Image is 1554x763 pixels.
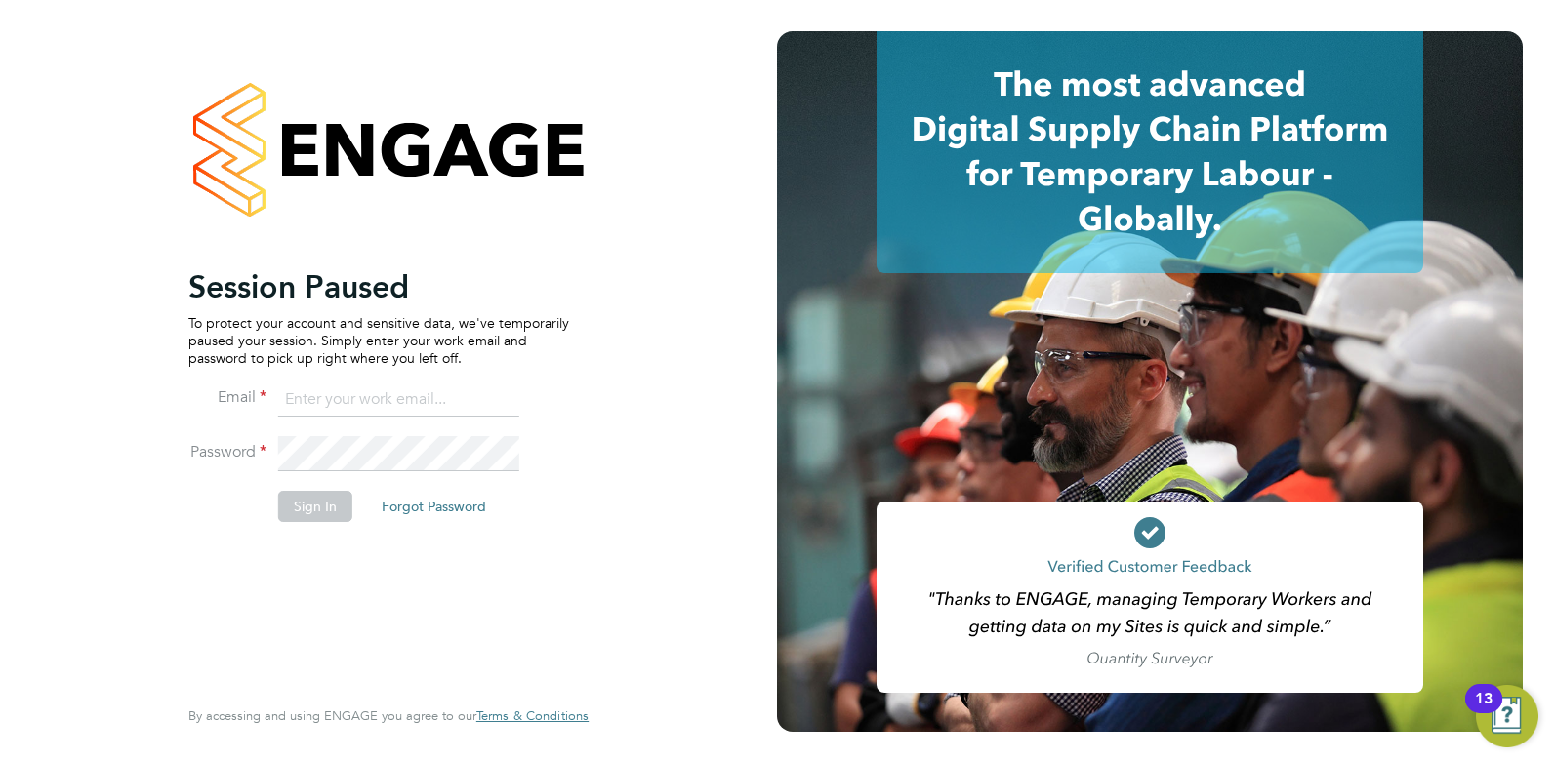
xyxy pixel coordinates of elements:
input: Enter your work email... [278,382,519,418]
button: Sign In [278,491,352,522]
div: 13 [1475,699,1493,724]
span: Terms & Conditions [476,707,589,724]
h2: Session Paused [188,267,569,306]
span: By accessing and using ENGAGE you agree to our [188,707,589,724]
a: Terms & Conditions [476,708,589,724]
button: Open Resource Center, 13 new notifications [1476,685,1538,747]
label: Email [188,387,266,408]
p: To protect your account and sensitive data, we've temporarily paused your session. Simply enter y... [188,314,569,368]
button: Forgot Password [366,491,502,522]
label: Password [188,442,266,462]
